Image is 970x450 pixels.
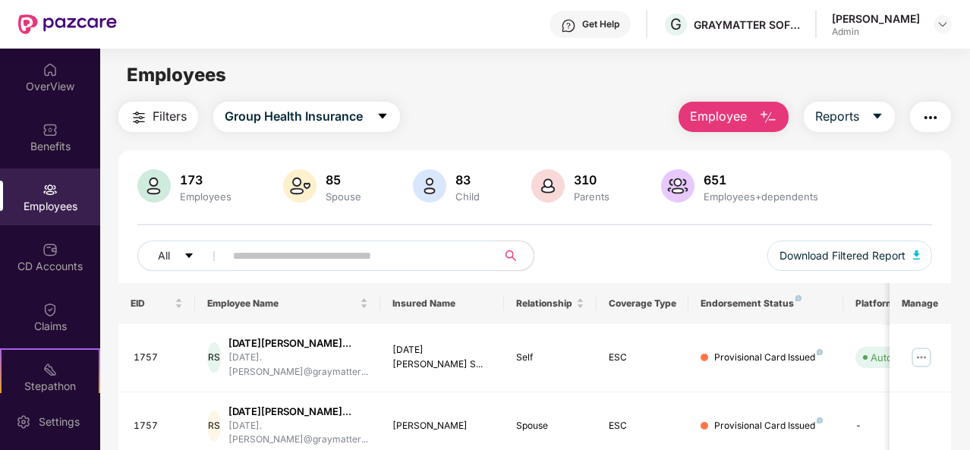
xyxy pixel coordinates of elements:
div: 310 [571,172,613,187]
div: [PERSON_NAME] [392,419,492,433]
img: svg+xml;base64,PHN2ZyBpZD0iU2V0dGluZy0yMHgyMCIgeG1sbnM9Imh0dHA6Ly93d3cudzMub3JnLzIwMDAvc3ZnIiB3aW... [16,414,31,430]
img: New Pazcare Logo [18,14,117,34]
div: 651 [701,172,821,187]
img: manageButton [909,345,934,370]
div: 1757 [134,351,184,365]
img: svg+xml;base64,PHN2ZyB4bWxucz0iaHR0cDovL3d3dy53My5vcmcvMjAwMC9zdmciIHhtbG5zOnhsaW5rPSJodHRwOi8vd3... [137,169,171,203]
div: [DATE][PERSON_NAME] S... [392,343,492,372]
span: caret-down [376,110,389,124]
div: Settings [34,414,84,430]
div: 85 [323,172,364,187]
span: Employee [690,107,747,126]
span: Reports [815,107,859,126]
div: [PERSON_NAME] [832,11,920,26]
div: [DATE][PERSON_NAME]... [228,336,368,351]
th: Insured Name [380,283,504,324]
div: Stepathon [2,379,99,394]
img: svg+xml;base64,PHN2ZyBpZD0iQ0RfQWNjb3VudHMiIGRhdGEtbmFtZT0iQ0QgQWNjb3VudHMiIHhtbG5zPSJodHRwOi8vd3... [43,242,58,257]
th: Manage [890,283,951,324]
span: Employees [127,64,226,86]
div: Auto Verified [871,350,931,365]
button: Group Health Insurancecaret-down [213,102,400,132]
span: Relationship [516,297,573,310]
div: [DATE].[PERSON_NAME]@graymatter... [228,419,368,448]
span: search [496,250,526,262]
img: svg+xml;base64,PHN2ZyB4bWxucz0iaHR0cDovL3d3dy53My5vcmcvMjAwMC9zdmciIHhtbG5zOnhsaW5rPSJodHRwOi8vd3... [531,169,565,203]
img: svg+xml;base64,PHN2ZyBpZD0iSG9tZSIgeG1sbnM9Imh0dHA6Ly93d3cudzMub3JnLzIwMDAvc3ZnIiB3aWR0aD0iMjAiIG... [43,62,58,77]
span: Employee Name [207,297,357,310]
img: svg+xml;base64,PHN2ZyB4bWxucz0iaHR0cDovL3d3dy53My5vcmcvMjAwMC9zdmciIHhtbG5zOnhsaW5rPSJodHRwOi8vd3... [661,169,694,203]
button: Allcaret-down [137,241,230,271]
span: Group Health Insurance [225,107,363,126]
img: svg+xml;base64,PHN2ZyB4bWxucz0iaHR0cDovL3d3dy53My5vcmcvMjAwMC9zdmciIHdpZHRoPSIyNCIgaGVpZ2h0PSIyNC... [921,109,940,127]
div: ESC [609,351,677,365]
th: Coverage Type [597,283,689,324]
img: svg+xml;base64,PHN2ZyB4bWxucz0iaHR0cDovL3d3dy53My5vcmcvMjAwMC9zdmciIHhtbG5zOnhsaW5rPSJodHRwOi8vd3... [759,109,777,127]
div: 1757 [134,419,184,433]
div: RS [207,411,221,441]
img: svg+xml;base64,PHN2ZyBpZD0iQ2xhaW0iIHhtbG5zPSJodHRwOi8vd3d3LnczLm9yZy8yMDAwL3N2ZyIgd2lkdGg9IjIwIi... [43,302,58,317]
img: svg+xml;base64,PHN2ZyB4bWxucz0iaHR0cDovL3d3dy53My5vcmcvMjAwMC9zdmciIHdpZHRoPSI4IiBoZWlnaHQ9IjgiIH... [795,295,802,301]
div: Parents [571,190,613,203]
div: Provisional Card Issued [714,351,823,365]
div: Endorsement Status [701,297,830,310]
th: EID [118,283,196,324]
div: Spouse [323,190,364,203]
span: EID [131,297,172,310]
div: [DATE].[PERSON_NAME]@graymatter... [228,351,368,379]
img: svg+xml;base64,PHN2ZyBpZD0iRHJvcGRvd24tMzJ4MzIiIHhtbG5zPSJodHRwOi8vd3d3LnczLm9yZy8yMDAwL3N2ZyIgd2... [937,18,949,30]
div: Platform Status [855,297,939,310]
button: Download Filtered Report [767,241,933,271]
div: Child [452,190,483,203]
span: Download Filtered Report [779,247,905,264]
img: svg+xml;base64,PHN2ZyB4bWxucz0iaHR0cDovL3d3dy53My5vcmcvMjAwMC9zdmciIHhtbG5zOnhsaW5rPSJodHRwOi8vd3... [283,169,317,203]
button: Reportscaret-down [804,102,895,132]
img: svg+xml;base64,PHN2ZyB4bWxucz0iaHR0cDovL3d3dy53My5vcmcvMjAwMC9zdmciIHdpZHRoPSIyMSIgaGVpZ2h0PSIyMC... [43,362,58,377]
div: Spouse [516,419,584,433]
div: [DATE][PERSON_NAME]... [228,404,368,419]
div: GRAYMATTER SOFTWARE SERVICES PRIVATE LIMITED [694,17,800,32]
button: search [496,241,534,271]
div: Employees [177,190,235,203]
div: Admin [832,26,920,38]
div: Employees+dependents [701,190,821,203]
span: caret-down [871,110,883,124]
img: svg+xml;base64,PHN2ZyB4bWxucz0iaHR0cDovL3d3dy53My5vcmcvMjAwMC9zdmciIHdpZHRoPSI4IiBoZWlnaHQ9IjgiIH... [817,349,823,355]
th: Employee Name [195,283,380,324]
span: All [158,247,170,264]
span: G [670,15,682,33]
img: svg+xml;base64,PHN2ZyB4bWxucz0iaHR0cDovL3d3dy53My5vcmcvMjAwMC9zdmciIHhtbG5zOnhsaW5rPSJodHRwOi8vd3... [913,250,921,260]
img: svg+xml;base64,PHN2ZyB4bWxucz0iaHR0cDovL3d3dy53My5vcmcvMjAwMC9zdmciIHhtbG5zOnhsaW5rPSJodHRwOi8vd3... [413,169,446,203]
img: svg+xml;base64,PHN2ZyBpZD0iSGVscC0zMngzMiIgeG1sbnM9Imh0dHA6Ly93d3cudzMub3JnLzIwMDAvc3ZnIiB3aWR0aD... [561,18,576,33]
div: Self [516,351,584,365]
div: Get Help [582,18,619,30]
button: Employee [679,102,789,132]
span: Filters [153,107,187,126]
img: svg+xml;base64,PHN2ZyBpZD0iQmVuZWZpdHMiIHhtbG5zPSJodHRwOi8vd3d3LnczLm9yZy8yMDAwL3N2ZyIgd2lkdGg9Ij... [43,122,58,137]
img: svg+xml;base64,PHN2ZyB4bWxucz0iaHR0cDovL3d3dy53My5vcmcvMjAwMC9zdmciIHdpZHRoPSIyNCIgaGVpZ2h0PSIyNC... [130,109,148,127]
div: 83 [452,172,483,187]
th: Relationship [504,283,597,324]
img: svg+xml;base64,PHN2ZyBpZD0iRW1wbG95ZWVzIiB4bWxucz0iaHR0cDovL3d3dy53My5vcmcvMjAwMC9zdmciIHdpZHRoPS... [43,182,58,197]
div: ESC [609,419,677,433]
div: Provisional Card Issued [714,419,823,433]
img: svg+xml;base64,PHN2ZyB4bWxucz0iaHR0cDovL3d3dy53My5vcmcvMjAwMC9zdmciIHdpZHRoPSI4IiBoZWlnaHQ9IjgiIH... [817,417,823,423]
div: RS [207,342,221,373]
span: caret-down [184,250,194,263]
div: 173 [177,172,235,187]
button: Filters [118,102,198,132]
